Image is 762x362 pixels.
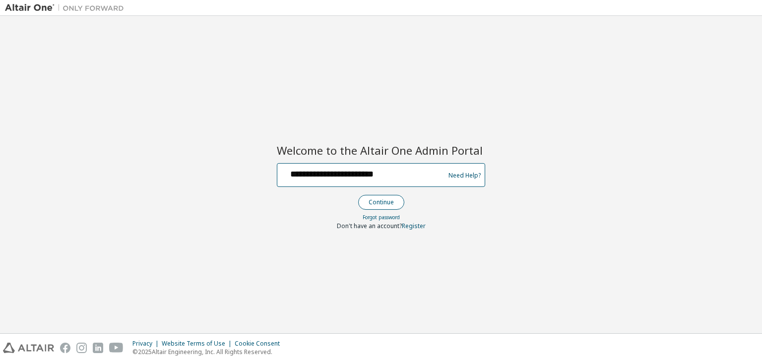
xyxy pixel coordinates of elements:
[402,222,426,230] a: Register
[3,343,54,353] img: altair_logo.svg
[132,348,286,356] p: © 2025 Altair Engineering, Inc. All Rights Reserved.
[93,343,103,353] img: linkedin.svg
[363,214,400,221] a: Forgot password
[60,343,70,353] img: facebook.svg
[277,143,485,157] h2: Welcome to the Altair One Admin Portal
[109,343,124,353] img: youtube.svg
[5,3,129,13] img: Altair One
[448,175,481,176] a: Need Help?
[162,340,235,348] div: Website Terms of Use
[235,340,286,348] div: Cookie Consent
[358,195,404,210] button: Continue
[337,222,402,230] span: Don't have an account?
[76,343,87,353] img: instagram.svg
[132,340,162,348] div: Privacy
